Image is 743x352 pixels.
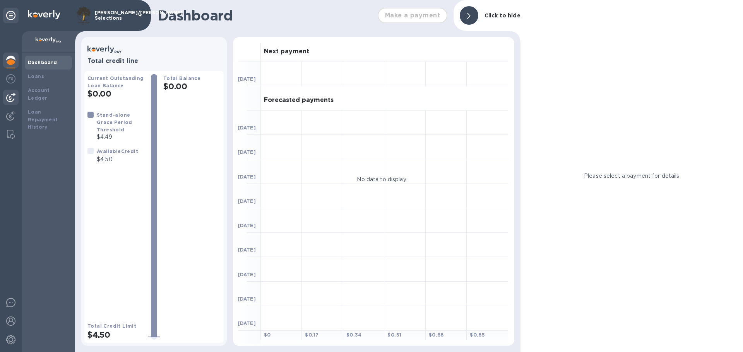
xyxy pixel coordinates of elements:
[6,74,15,83] img: Foreign exchange
[238,174,256,180] b: [DATE]
[87,330,145,340] h2: $4.50
[264,48,309,55] h3: Next payment
[357,175,407,183] p: No data to display.
[238,320,256,326] b: [DATE]
[238,149,256,155] b: [DATE]
[484,12,520,19] b: Click to hide
[238,125,256,131] b: [DATE]
[387,332,401,338] b: $ 0.51
[264,97,334,104] h3: Forecasted payments
[28,73,44,79] b: Loans
[97,155,138,163] p: $4.50
[28,10,60,19] img: Logo
[87,75,144,88] b: Current Outstanding Loan Balance
[95,10,134,21] p: [PERSON_NAME]/[PERSON_NAME] Selections
[470,332,485,338] b: $ 0.85
[346,332,362,338] b: $ 0.34
[238,272,256,277] b: [DATE]
[238,198,256,204] b: [DATE]
[87,323,136,329] b: Total Credit Limit
[238,76,256,82] b: [DATE]
[3,8,19,23] div: Unpin categories
[238,223,256,228] b: [DATE]
[163,75,200,81] b: Total Balance
[163,82,221,91] h2: $0.00
[238,247,256,253] b: [DATE]
[87,58,221,65] h3: Total credit line
[97,133,145,141] p: $4.49
[264,332,271,338] b: $ 0
[28,60,57,65] b: Dashboard
[429,332,444,338] b: $ 0.68
[158,7,374,24] h1: Dashboard
[97,148,138,154] b: Available Credit
[238,296,256,302] b: [DATE]
[305,332,318,338] b: $ 0.17
[97,112,132,133] b: Stand-alone Grace Period Threshold
[28,87,50,101] b: Account Ledger
[87,89,145,99] h2: $0.00
[584,172,680,180] p: Please select a payment for details
[28,109,58,130] b: Loan Repayment History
